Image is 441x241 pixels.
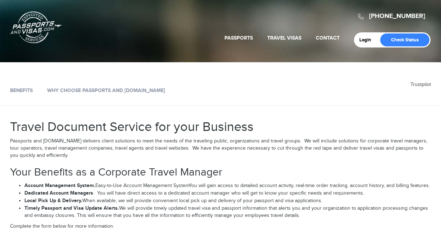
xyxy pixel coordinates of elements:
[10,223,431,230] p: Complete the form below for more information:
[369,12,425,20] a: [PHONE_NUMBER]
[24,197,82,204] strong: Local Pick Up & Delivery.
[47,87,165,94] a: Why Choose Passports and [DOMAIN_NAME]
[10,138,431,159] p: Passports and [DOMAIN_NAME] delivers client solutions to meet the needs of the traveling public, ...
[24,190,93,196] strong: Dedicated Account Managers
[24,190,431,197] li: . You will have direct access to a dedicated account manager who will get to know your specific n...
[24,182,95,188] strong: Account Management System.
[24,205,119,211] strong: Timely Passport and Visa Update Alerts.
[267,35,301,41] a: Travel Visas
[10,87,33,94] a: Benefits
[10,120,431,135] h1: Travel Document Service for your Business
[359,37,376,43] a: Login
[24,197,431,205] li: When available, we will provide convenient local pick up and delivery of your passport and visa a...
[410,82,431,87] a: Trustpilot
[10,167,431,178] h2: Your Benefits as a Corporate Travel Manager
[24,205,431,219] li: We will provide timely updated travel visa and passport information that alerts you and your orga...
[224,35,253,41] a: Passports
[380,33,429,46] a: Check Status
[316,35,340,41] a: Contact
[10,11,62,44] a: Passports & [DOMAIN_NAME]
[24,182,431,190] li: Easy-to-Use Account Management SystemYou will gain access to detailed account activity, real-time...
